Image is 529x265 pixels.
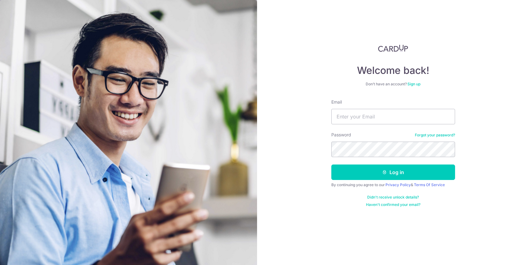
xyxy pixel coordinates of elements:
a: Didn't receive unlock details? [367,195,419,200]
div: By continuing you agree to our & [331,182,455,187]
input: Enter your Email [331,109,455,124]
div: Don’t have an account? [331,82,455,87]
img: CardUp Logo [378,45,408,52]
a: Privacy Policy [385,182,411,187]
a: Terms Of Service [414,182,445,187]
button: Log in [331,165,455,180]
h4: Welcome back! [331,64,455,77]
a: Sign up [407,82,420,86]
label: Password [331,132,351,138]
label: Email [331,99,342,105]
a: Forgot your password? [415,133,455,138]
a: Haven't confirmed your email? [366,202,420,207]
